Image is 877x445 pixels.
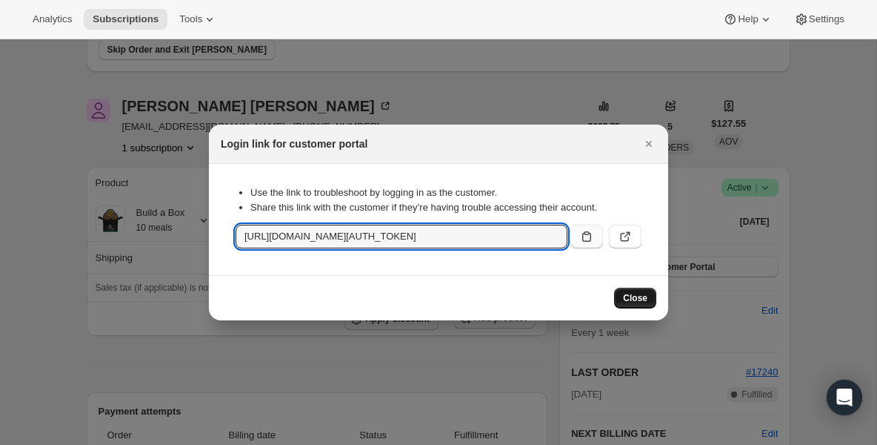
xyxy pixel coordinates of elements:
button: Close [638,133,659,154]
button: Tools [170,9,226,30]
span: Analytics [33,13,72,25]
button: Help [714,9,781,30]
button: Settings [785,9,853,30]
span: Help [738,13,758,25]
div: Open Intercom Messenger [827,380,862,415]
span: Tools [179,13,202,25]
h2: Login link for customer portal [221,136,367,151]
button: Subscriptions [84,9,167,30]
button: Analytics [24,9,81,30]
span: Settings [809,13,844,25]
span: Close [623,292,647,304]
span: Subscriptions [93,13,159,25]
button: Close [614,288,656,309]
li: Share this link with the customer if they’re having trouble accessing their account. [250,200,641,215]
li: Use the link to troubleshoot by logging in as the customer. [250,185,641,200]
